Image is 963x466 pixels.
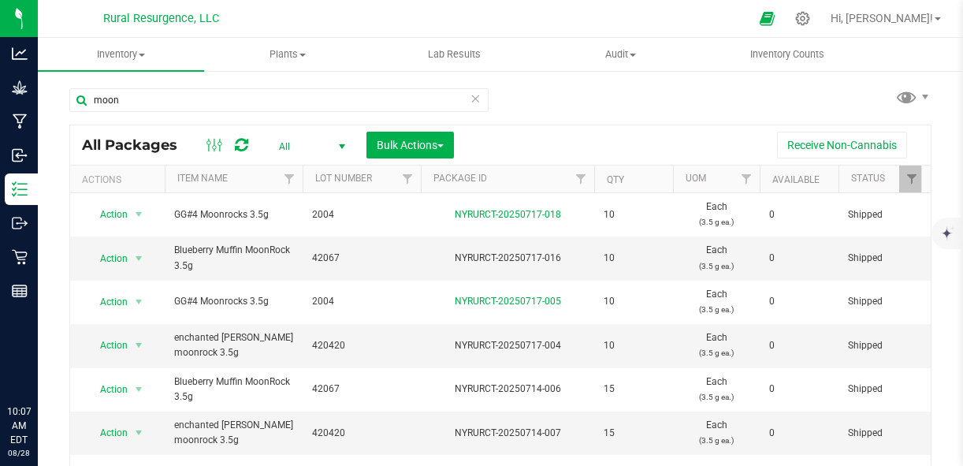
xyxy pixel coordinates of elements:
span: Shipped [848,294,916,309]
span: select [129,248,149,270]
a: NYRURCT-20250717-018 [455,209,561,220]
a: Plants [204,38,370,71]
span: Shipped [848,251,916,266]
span: Clear [470,88,481,109]
a: NYRURCT-20250717-005 [455,296,561,307]
span: select [129,203,149,226]
span: Shipped [848,207,916,222]
span: Action [86,248,128,270]
span: 10 [604,207,664,222]
span: 0 [769,251,829,266]
div: NYRURCT-20250714-006 [418,382,597,397]
inline-svg: Outbound [12,215,28,231]
span: GG#4 Moonrocks 3.5g [174,207,293,222]
a: Item Name [177,173,228,184]
p: (3.5 g ea.) [682,390,750,404]
span: Plants [205,47,370,62]
inline-svg: Grow [12,80,28,95]
a: UOM [686,173,706,184]
p: (3.5 g ea.) [682,302,750,317]
span: 2004 [312,294,411,309]
span: enchanted [PERSON_NAME] moonrock 3.5g [174,330,293,360]
span: 0 [769,338,829,353]
span: 0 [769,426,829,441]
span: Each [682,199,750,229]
span: 15 [604,426,664,441]
span: 0 [769,294,829,309]
span: 15 [604,382,664,397]
span: enchanted [PERSON_NAME] moonrock 3.5g [174,418,293,448]
iframe: Resource center [16,340,63,387]
p: (3.5 g ea.) [682,259,750,274]
span: Shipped [848,426,916,441]
a: Lab Results [371,38,537,71]
span: Blueberry Muffin MoonRock 3.5g [174,375,293,404]
a: Filter [395,166,421,192]
span: Action [86,334,128,356]
p: (3.5 g ea.) [682,433,750,448]
span: Inventory Counts [729,47,846,62]
span: select [129,378,149,401]
span: Inventory [38,47,204,62]
span: select [129,334,149,356]
span: Each [682,330,750,360]
inline-svg: Inbound [12,147,28,163]
span: 0 [769,207,829,222]
span: 10 [604,338,664,353]
a: Lot Number [315,173,372,184]
p: (3.5 g ea.) [682,214,750,229]
span: 0 [769,382,829,397]
span: Each [682,418,750,448]
div: NYRURCT-20250717-016 [418,251,597,266]
span: 420420 [312,426,411,441]
span: Shipped [848,382,916,397]
inline-svg: Manufacturing [12,114,28,129]
span: GG#4 Moonrocks 3.5g [174,294,293,309]
p: 08/28 [7,447,31,459]
span: Each [682,375,750,404]
a: Filter [568,166,594,192]
span: Action [86,422,128,444]
span: Audit [538,47,703,62]
a: Inventory [38,38,204,71]
inline-svg: Retail [12,249,28,265]
span: Action [86,291,128,313]
span: Bulk Actions [377,139,444,151]
span: Blueberry Muffin MoonRock 3.5g [174,243,293,273]
button: Bulk Actions [366,132,454,158]
input: Search Package ID, Item Name, SKU, Lot or Part Number... [69,88,489,112]
a: Qty [607,174,624,185]
span: Rural Resurgence, LLC [103,12,219,25]
a: Status [851,173,885,184]
a: Inventory Counts [704,38,870,71]
div: NYRURCT-20250717-004 [418,338,597,353]
span: All Packages [82,136,193,154]
span: Lab Results [407,47,502,62]
p: (3.5 g ea.) [682,345,750,360]
span: Shipped [848,338,916,353]
span: Action [86,203,128,226]
span: 420420 [312,338,411,353]
a: Package ID [433,173,487,184]
span: Action [86,378,128,401]
inline-svg: Analytics [12,46,28,62]
a: Available [772,174,820,185]
span: select [129,291,149,313]
span: Hi, [PERSON_NAME]! [831,12,933,24]
span: 10 [604,294,664,309]
button: Receive Non-Cannabis [777,132,907,158]
span: 42067 [312,382,411,397]
span: Each [682,287,750,317]
span: Open Ecommerce Menu [749,3,785,34]
span: select [129,422,149,444]
inline-svg: Inventory [12,181,28,197]
div: Manage settings [793,11,812,26]
a: Filter [899,166,925,192]
a: Filter [734,166,760,192]
div: Actions [82,174,158,185]
span: 42067 [312,251,411,266]
inline-svg: Reports [12,283,28,299]
span: 10 [604,251,664,266]
a: Audit [537,38,704,71]
p: 10:07 AM EDT [7,404,31,447]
